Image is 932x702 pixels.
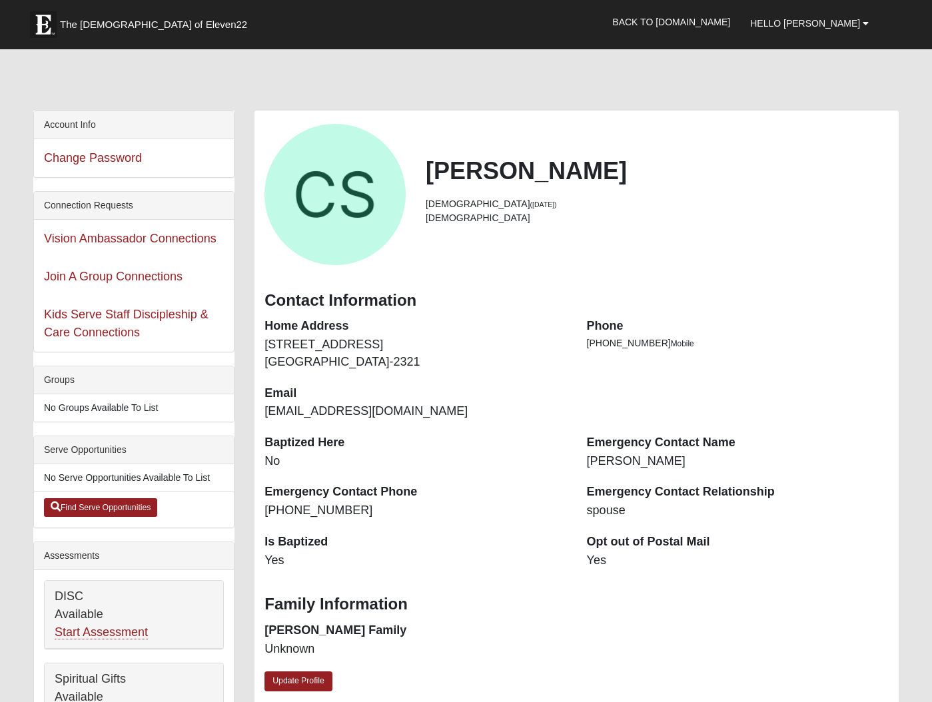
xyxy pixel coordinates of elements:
span: Mobile [671,339,694,348]
dt: Home Address [264,318,566,335]
dd: Unknown [264,641,566,658]
div: Assessments [34,542,234,570]
dt: Opt out of Postal Mail [587,533,889,551]
dd: [EMAIL_ADDRESS][DOMAIN_NAME] [264,403,566,420]
dt: Baptized Here [264,434,566,452]
small: ([DATE]) [530,200,557,208]
h3: Contact Information [264,291,889,310]
dt: Emergency Contact Relationship [587,484,889,501]
img: Eleven22 logo [30,11,57,38]
dd: [PHONE_NUMBER] [264,502,566,520]
span: The [DEMOGRAPHIC_DATA] of Eleven22 [60,18,247,31]
a: Update Profile [264,671,332,691]
h2: [PERSON_NAME] [426,157,889,185]
a: Kids Serve Staff Discipleship & Care Connections [44,308,209,339]
dd: Yes [587,552,889,569]
div: DISC Available [45,581,223,649]
li: [DEMOGRAPHIC_DATA] [426,211,889,225]
dt: Emergency Contact Name [587,434,889,452]
li: [PHONE_NUMBER] [587,336,889,350]
dd: spouse [587,502,889,520]
li: [DEMOGRAPHIC_DATA] [426,197,889,211]
div: Serve Opportunities [34,436,234,464]
li: No Groups Available To List [34,394,234,422]
div: Connection Requests [34,192,234,220]
a: View Fullsize Photo [264,124,406,265]
li: No Serve Opportunities Available To List [34,464,234,492]
dt: [PERSON_NAME] Family [264,622,566,639]
dt: Phone [587,318,889,335]
a: Find Serve Opportunities [44,498,158,517]
a: Start Assessment [55,625,148,639]
div: Account Info [34,111,234,139]
a: Back to [DOMAIN_NAME] [602,5,740,39]
div: Groups [34,366,234,394]
h3: Family Information [264,595,889,614]
dd: [PERSON_NAME] [587,453,889,470]
dt: Email [264,385,566,402]
a: The [DEMOGRAPHIC_DATA] of Eleven22 [23,5,290,38]
dd: Yes [264,552,566,569]
a: Hello [PERSON_NAME] [740,7,879,40]
dt: Is Baptized [264,533,566,551]
span: Hello [PERSON_NAME] [750,18,860,29]
a: Join A Group Connections [44,270,183,283]
dd: [STREET_ADDRESS] [GEOGRAPHIC_DATA]-2321 [264,336,566,370]
dd: No [264,453,566,470]
dt: Emergency Contact Phone [264,484,566,501]
a: Change Password [44,151,142,165]
a: Vision Ambassador Connections [44,232,217,245]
